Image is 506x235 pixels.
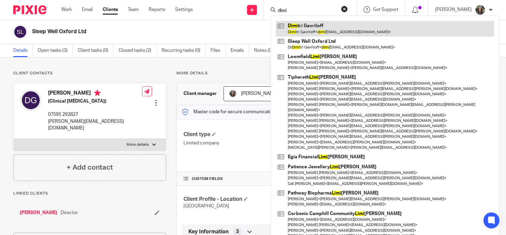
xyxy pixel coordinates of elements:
[254,44,278,57] a: Notes (0)
[183,90,217,97] h3: Client manager
[119,44,157,57] a: Closed tasks (2)
[475,5,485,15] img: Profile%20photo.jpg
[183,176,334,182] h4: CUSTOM FIELDS
[13,5,46,14] img: Pixie
[229,90,237,98] img: Profile%20photo.jpg
[211,44,226,57] a: Files
[48,111,142,118] p: 07595 292827
[177,71,493,76] p: More details
[435,6,472,13] p: [PERSON_NAME]
[183,196,334,203] h4: Client Profile - Location
[126,142,149,147] p: More details
[230,44,249,57] a: Emails
[149,6,165,13] a: Reports
[78,44,114,57] a: Client tasks (0)
[175,6,193,13] a: Settings
[128,6,139,13] a: Team
[182,109,296,115] p: Master code for secure communications and files
[13,25,27,39] img: svg%3E
[183,140,334,146] p: Limited company
[241,91,278,96] span: [PERSON_NAME]
[103,6,118,13] a: Clients
[48,98,142,105] h5: (Clinical [MEDICAL_DATA])
[162,44,206,57] a: Recurring tasks (0)
[32,28,329,35] h2: Sleep Well Oxford Ltd
[13,191,166,196] p: Linked clients
[48,90,142,98] h4: [PERSON_NAME]
[20,209,57,216] a: [PERSON_NAME]
[13,71,166,76] p: Client contacts
[373,7,398,12] span: Get Support
[183,131,334,138] h4: Client type
[236,228,239,235] span: 3
[94,90,101,96] i: Primary
[183,204,229,208] span: [GEOGRAPHIC_DATA]
[61,6,72,13] a: Work
[341,6,348,12] button: Clear
[20,90,41,111] img: svg%3E
[48,118,142,132] p: [PERSON_NAME][EMAIL_ADDRESS][DOMAIN_NAME]
[277,8,337,14] input: Search
[13,44,33,57] a: Details
[67,162,113,173] h4: + Add contact
[38,44,73,57] a: Open tasks (3)
[82,6,93,13] a: Email
[61,209,78,216] span: Director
